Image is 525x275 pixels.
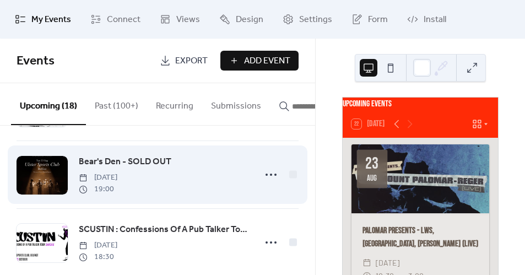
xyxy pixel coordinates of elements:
[31,13,71,26] span: My Events
[82,4,149,34] a: Connect
[244,55,290,68] span: Add Event
[151,4,208,34] a: Views
[343,4,396,34] a: Form
[79,223,248,237] a: SCUSTIN : Confessions Of A Pub Talker Tour 2025
[176,13,200,26] span: Views
[79,223,248,236] span: SCUSTIN : Confessions Of A Pub Talker Tour 2025
[147,83,202,124] button: Recurring
[79,184,117,195] span: 19:00
[343,98,498,111] div: Upcoming events
[11,83,86,125] button: Upcoming (18)
[79,172,117,184] span: [DATE]
[367,174,377,182] div: Aug
[274,4,340,34] a: Settings
[7,4,79,34] a: My Events
[17,49,55,73] span: Events
[79,240,117,251] span: [DATE]
[86,83,147,124] button: Past (100+)
[236,13,263,26] span: Design
[220,51,299,71] button: Add Event
[202,83,270,124] button: Submissions
[299,13,332,26] span: Settings
[107,13,140,26] span: Connect
[79,251,117,263] span: 18:30
[365,155,378,172] div: 23
[211,4,272,34] a: Design
[424,13,446,26] span: Install
[362,256,371,269] div: ​
[175,55,208,68] span: Export
[79,155,171,169] a: Bear's Den - SOLD OUT
[362,225,478,249] a: Palomar presents - LWS, [GEOGRAPHIC_DATA], [PERSON_NAME] (Live)
[151,51,216,71] a: Export
[399,4,454,34] a: Install
[368,13,388,26] span: Form
[376,256,399,269] span: [DATE]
